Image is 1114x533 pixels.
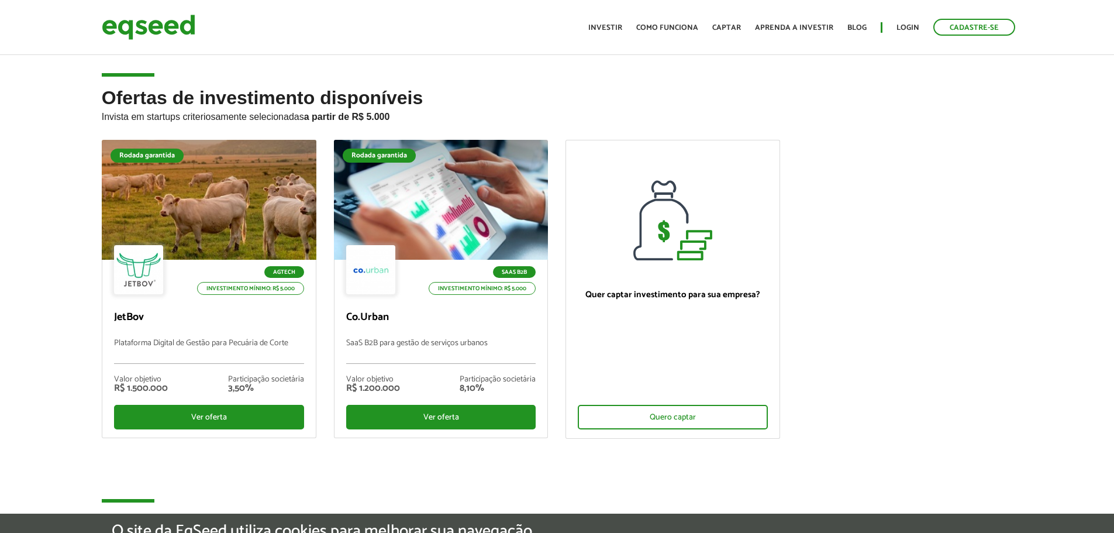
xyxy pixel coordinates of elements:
p: Agtech [264,266,304,278]
h2: Ofertas de investimento disponíveis [102,88,1013,140]
p: Investimento mínimo: R$ 5.000 [197,282,304,295]
a: Blog [847,24,867,32]
p: Invista em startups criteriosamente selecionadas [102,108,1013,122]
div: Valor objetivo [346,376,400,384]
div: R$ 1.500.000 [114,384,168,393]
div: 3,50% [228,384,304,393]
div: Participação societária [228,376,304,384]
a: Rodada garantida Agtech Investimento mínimo: R$ 5.000 JetBov Plataforma Digital de Gestão para Pe... [102,140,316,438]
a: Como funciona [636,24,698,32]
a: Rodada garantida SaaS B2B Investimento mínimo: R$ 5.000 Co.Urban SaaS B2B para gestão de serviços... [334,140,549,438]
p: Co.Urban [346,311,536,324]
p: SaaS B2B [493,266,536,278]
div: 8,10% [460,384,536,393]
div: Ver oferta [346,405,536,429]
div: Ver oferta [114,405,304,429]
p: Investimento mínimo: R$ 5.000 [429,282,536,295]
div: Rodada garantida [111,149,184,163]
a: Aprenda a investir [755,24,833,32]
p: Plataforma Digital de Gestão para Pecuária de Corte [114,339,304,364]
a: Investir [588,24,622,32]
a: Quer captar investimento para sua empresa? Quero captar [565,140,780,439]
p: Quer captar investimento para sua empresa? [578,290,768,300]
img: EqSeed [102,12,195,43]
div: Quero captar [578,405,768,429]
div: Participação societária [460,376,536,384]
a: Cadastre-se [933,19,1015,36]
a: Captar [712,24,741,32]
a: Login [896,24,919,32]
strong: a partir de R$ 5.000 [304,112,390,122]
div: Rodada garantida [343,149,416,163]
p: SaaS B2B para gestão de serviços urbanos [346,339,536,364]
div: R$ 1.200.000 [346,384,400,393]
p: JetBov [114,311,304,324]
div: Valor objetivo [114,376,168,384]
